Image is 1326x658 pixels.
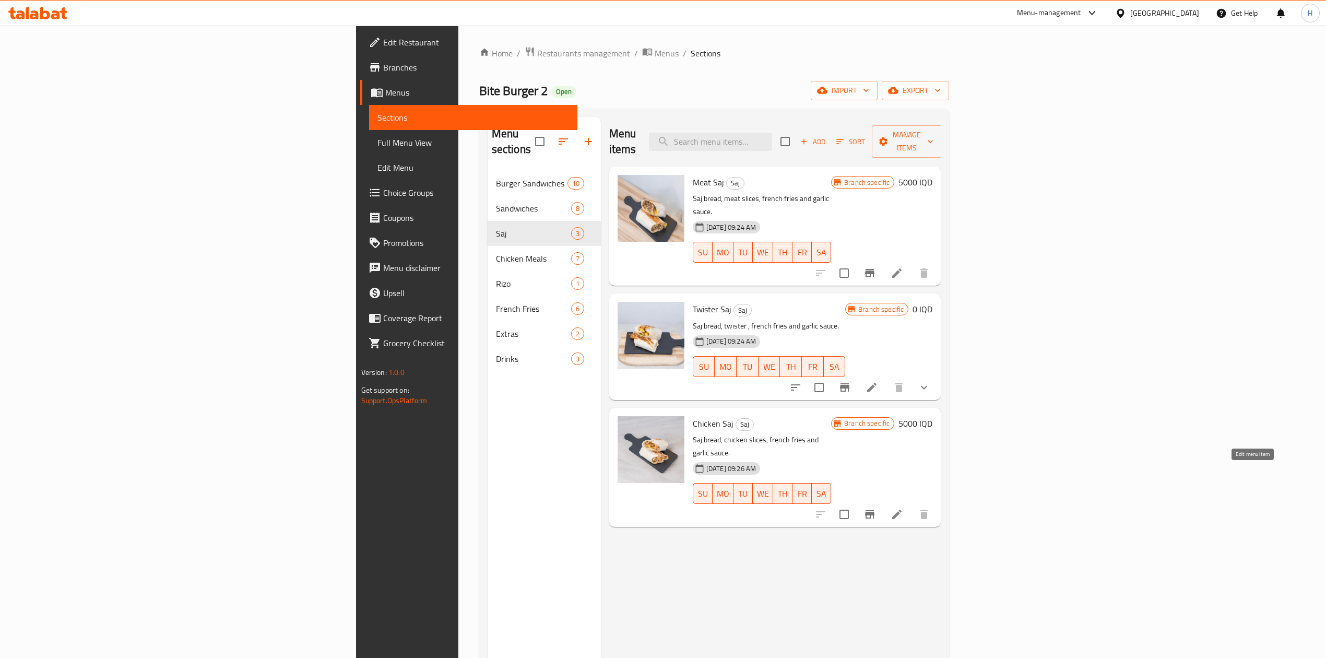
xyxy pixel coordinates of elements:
[572,354,584,364] span: 3
[360,30,577,55] a: Edit Restaurant
[551,129,576,154] span: Sort sections
[882,81,949,100] button: export
[537,47,630,60] span: Restaurants management
[383,262,569,274] span: Menu disclaimer
[568,179,584,189] span: 10
[832,375,857,400] button: Branch-specific-item
[377,136,569,149] span: Full Menu View
[918,381,930,394] svg: Show Choices
[819,84,869,97] span: import
[1130,7,1199,19] div: [GEOGRAPHIC_DATA]
[726,177,744,190] div: Saj
[488,271,601,296] div: Rizo1
[361,366,387,379] span: Version:
[383,61,569,74] span: Branches
[693,320,845,333] p: Saj bread, twister , french fries and garlic sauce.
[717,245,729,260] span: MO
[737,356,759,377] button: TU
[836,136,865,148] span: Sort
[713,242,733,263] button: MO
[834,134,868,150] button: Sort
[488,346,601,371] div: Drinks3
[377,161,569,174] span: Edit Menu
[572,304,584,314] span: 6
[383,186,569,199] span: Choice Groups
[880,128,933,155] span: Manage items
[911,502,937,527] button: delete
[567,177,584,190] div: items
[572,229,584,239] span: 3
[383,36,569,49] span: Edit Restaurant
[840,418,894,428] span: Branch specific
[693,174,724,190] span: Meat Saj
[618,175,684,242] img: Meat Saj
[697,359,711,374] span: SU
[784,359,798,374] span: TH
[872,125,942,158] button: Manage items
[753,483,773,504] button: WE
[828,359,842,374] span: SA
[383,211,569,224] span: Coupons
[777,245,788,260] span: TH
[369,130,577,155] a: Full Menu View
[496,177,567,190] div: Burger Sandwiches
[488,221,601,246] div: Saj3
[634,47,638,60] li: /
[796,134,830,150] span: Add item
[757,486,769,501] span: WE
[890,84,941,97] span: export
[496,352,571,365] span: Drinks
[797,245,808,260] span: FR
[360,305,577,331] a: Coverage Report
[488,246,601,271] div: Chicken Meals7
[360,331,577,356] a: Grocery Checklist
[717,486,729,501] span: MO
[857,261,882,286] button: Branch-specific-item
[702,464,760,474] span: [DATE] 09:26 AM
[496,252,571,265] span: Chicken Meals
[496,302,571,315] span: French Fries
[488,196,601,221] div: Sandwiches8
[727,177,744,189] span: Saj
[886,375,911,400] button: delete
[733,242,753,263] button: TU
[488,321,601,346] div: Extras2
[734,304,751,316] span: Saj
[697,245,708,260] span: SU
[571,302,584,315] div: items
[911,375,937,400] button: show more
[361,394,428,407] a: Support.OpsPlatform
[496,277,571,290] div: Rizo
[691,47,720,60] span: Sections
[385,86,569,99] span: Menus
[618,416,684,483] img: Chicken Saj
[693,416,733,431] span: Chicken Saj
[697,486,708,501] span: SU
[572,204,584,214] span: 8
[488,296,601,321] div: French Fries6
[693,301,731,317] span: Twister Saj
[891,267,903,279] a: Edit menu item
[799,136,827,148] span: Add
[702,336,760,346] span: [DATE] 09:24 AM
[759,356,780,377] button: WE
[649,133,772,151] input: search
[383,337,569,349] span: Grocery Checklist
[609,126,636,157] h2: Menu items
[496,202,571,215] span: Sandwiches
[802,356,824,377] button: FR
[360,255,577,280] a: Menu disclaimer
[757,245,769,260] span: WE
[808,377,830,398] span: Select to update
[496,227,571,240] span: Saj
[792,242,812,263] button: FR
[824,356,846,377] button: SA
[571,277,584,290] div: items
[911,261,937,286] button: delete
[796,134,830,150] button: Add
[369,105,577,130] a: Sections
[719,359,732,374] span: MO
